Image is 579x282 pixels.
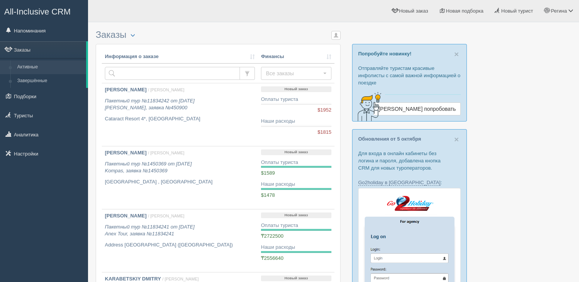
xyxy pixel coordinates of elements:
[148,88,184,92] span: / [PERSON_NAME]
[454,50,459,58] button: Close
[105,213,147,219] b: [PERSON_NAME]
[373,102,461,115] a: [PERSON_NAME] попробовать
[105,161,192,174] i: Пакетный тур №1450369 от [DATE] Kompas, заявка №1450369
[454,135,459,143] button: Close
[105,53,255,60] a: Информация о заказе
[261,86,331,92] p: Новый заказ
[162,277,199,281] span: / [PERSON_NAME]
[105,67,240,80] input: Поиск по номеру заказа, ФИО или паспорту туриста
[551,8,567,14] span: Регина
[261,118,331,125] div: Наши расходы
[105,98,194,111] i: Пакетный тур №11834242 от [DATE] [PERSON_NAME], заявка №450900
[261,222,331,229] div: Оплаты туриста
[261,149,331,155] p: Новый заказ
[148,151,184,155] span: / [PERSON_NAME]
[454,50,459,58] span: ×
[261,53,331,60] a: Финансы
[261,192,275,198] span: $1478
[501,8,533,14] span: Новый турист
[261,159,331,166] div: Оплаты туриста
[261,170,275,176] span: $1589
[105,241,255,249] p: Address [GEOGRAPHIC_DATA] ([GEOGRAPHIC_DATA])
[105,178,255,186] p: [GEOGRAPHIC_DATA] , [GEOGRAPHIC_DATA]
[352,91,383,122] img: creative-idea-2907357.png
[105,87,147,92] b: [PERSON_NAME]
[358,65,461,86] p: Отправляйте туристам красивые инфолисты с самой важной информацией о поездке
[96,30,341,40] h3: Заказы
[261,244,331,251] div: Наши расходы
[4,7,71,16] span: All-Inclusive CRM
[261,212,331,218] p: Новый заказ
[0,0,88,21] a: All-Inclusive CRM
[102,83,258,146] a: [PERSON_NAME] / [PERSON_NAME] Пакетный тур №11834242 от [DATE][PERSON_NAME], заявка №450900 Catar...
[102,209,258,272] a: [PERSON_NAME] / [PERSON_NAME] Пакетный тур №11834241 от [DATE]Anex Tour, заявка №11834241 Address...
[261,255,284,261] span: ₸2556640
[105,276,161,282] b: KARABETSKIY DMITRY
[454,135,459,144] span: ×
[102,146,258,209] a: [PERSON_NAME] / [PERSON_NAME] Пакетный тур №1450369 от [DATE]Kompas, заявка №1450369 [GEOGRAPHIC_...
[318,107,331,114] span: $1952
[14,60,86,74] a: Активные
[148,214,184,218] span: / [PERSON_NAME]
[261,276,331,281] p: Новый заказ
[399,8,428,14] span: Новый заказ
[261,67,331,80] button: Все заказы
[358,179,461,186] p: :
[358,136,421,142] a: Обновления от 5 октября
[318,129,331,136] span: $1815
[105,224,194,237] i: Пакетный тур №11834241 от [DATE] Anex Tour, заявка №11834241
[105,115,255,123] p: Cataract Resort 4*, [GEOGRAPHIC_DATA]
[446,8,483,14] span: Новая подборка
[105,150,147,156] b: [PERSON_NAME]
[261,96,331,103] div: Оплаты туриста
[14,74,86,88] a: Завершённые
[358,180,440,186] a: Go2holiday в [GEOGRAPHIC_DATA]
[358,50,461,57] p: Попробуйте новинку!
[358,150,461,172] p: Для входа в онлайн кабинеты без логина и пароля, добавлена кнопка CRM для новых туроператоров.
[266,70,321,77] span: Все заказы
[261,233,284,239] span: ₸2722500
[261,181,331,188] div: Наши расходы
